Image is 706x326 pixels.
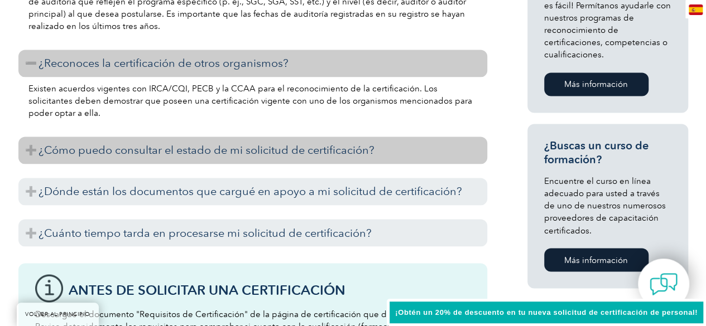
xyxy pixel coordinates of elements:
img: contact-chat.png [650,270,678,298]
font: VOLVER AL PRINCIPIO [25,311,90,318]
font: ¿Buscas un curso de formación? [544,139,649,166]
font: Más información [564,79,628,89]
font: Encuentre el curso en línea adecuado para usted a través de uno de nuestros numerosos proveedores... [544,176,666,235]
font: ¡Obtén un 20% de descuento en tu nueva solicitud de certificación de personal! [395,308,698,317]
font: Descargue el documento "Requisitos de Certificación" de la página de certificación que desea soli... [35,309,440,319]
font: ¿Cuánto tiempo tarda en procesarse mi solicitud de certificación? [39,226,372,239]
font: ¿Dónde están los documentos que cargué en apoyo a mi solicitud de certificación? [39,184,462,198]
font: ¿Reconoces la certificación de otros organismos? [39,56,289,70]
a: Más información [544,72,649,96]
a: VOLVER AL PRINCIPIO [17,303,99,326]
img: es [689,4,703,15]
font: Antes de solicitar una certificación [69,281,345,298]
font: Más información [564,255,628,265]
font: ¿Cómo puedo consultar el estado de mi solicitud de certificación? [39,143,374,157]
font: Existen acuerdos vigentes con IRCA/CQI, PECB y la CCAA para el reconocimiento de la certificación... [28,84,472,118]
a: Más información [544,248,649,271]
